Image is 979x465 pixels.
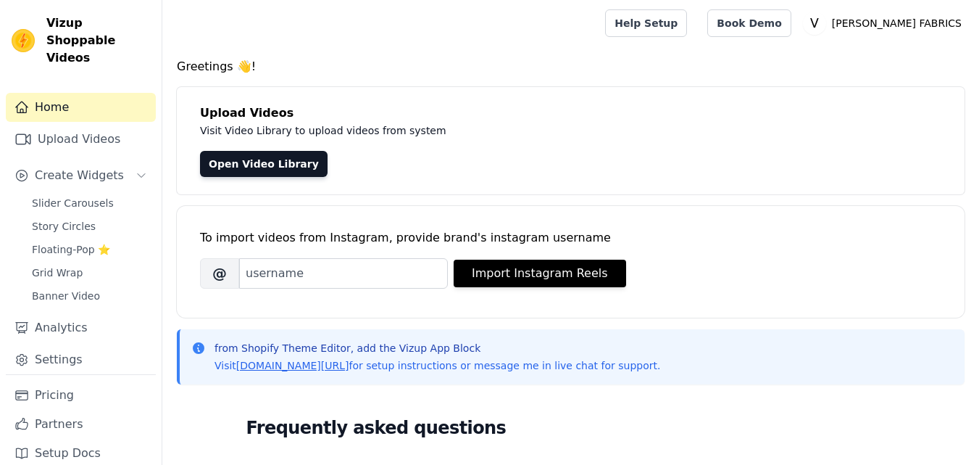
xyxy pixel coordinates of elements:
[32,219,96,234] span: Story Circles
[6,161,156,190] button: Create Widgets
[239,258,448,289] input: username
[6,381,156,410] a: Pricing
[803,10,967,36] button: V [PERSON_NAME] FABRICS
[200,104,941,122] h4: Upload Videos
[23,193,156,213] a: Slider Carousels
[200,229,941,247] div: To import videos from Instagram, provide brand's instagram username
[32,266,83,280] span: Grid Wrap
[200,258,239,289] span: @
[6,313,156,342] a: Analytics
[23,263,156,283] a: Grid Wrap
[6,93,156,122] a: Home
[35,167,124,184] span: Create Widgets
[707,9,791,37] a: Book Demo
[23,216,156,236] a: Story Circles
[12,29,35,52] img: Vizup
[826,10,967,36] p: [PERSON_NAME] FABRICS
[46,15,150,67] span: Vizup Shoppable Videos
[177,58,965,75] h4: Greetings 👋!
[32,289,100,303] span: Banner Video
[214,358,660,373] p: Visit for setup instructions or message me in live chat for support.
[605,9,687,37] a: Help Setup
[200,151,328,177] a: Open Video Library
[23,239,156,260] a: Floating-Pop ⭐
[214,341,660,355] p: from Shopify Theme Editor, add the Vizup App Block
[23,286,156,306] a: Banner Video
[454,260,626,287] button: Import Instagram Reels
[236,360,349,371] a: [DOMAIN_NAME][URL]
[810,16,819,30] text: V
[6,125,156,154] a: Upload Videos
[32,196,114,210] span: Slider Carousels
[200,122,849,139] p: Visit Video Library to upload videos from system
[32,242,110,257] span: Floating-Pop ⭐
[246,413,896,443] h2: Frequently asked questions
[6,410,156,439] a: Partners
[6,345,156,374] a: Settings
